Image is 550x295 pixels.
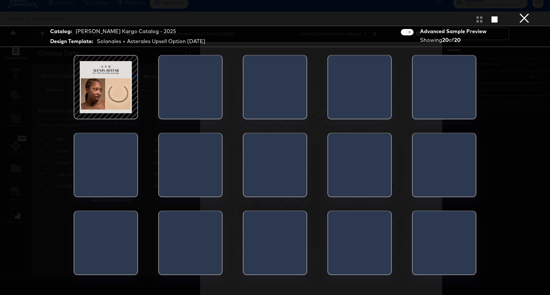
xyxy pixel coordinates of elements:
strong: 20 [454,37,461,43]
div: Advanced Sample Preview [420,28,489,35]
strong: Design Template: [50,38,93,45]
strong: Catalog: [50,28,72,35]
div: Showing of [420,36,489,44]
div: [PERSON_NAME] Kargo Catalog - 2025 [76,28,176,35]
strong: 20 [442,37,449,43]
div: Solanales + Asterales Upsell Option [DATE] [97,38,205,45]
